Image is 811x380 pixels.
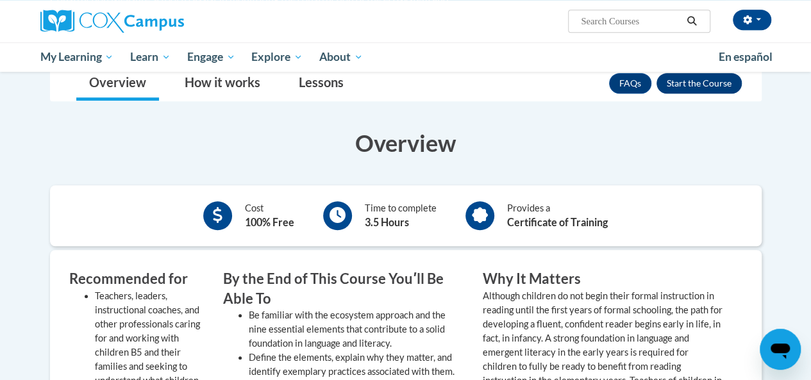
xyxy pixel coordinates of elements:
[32,42,122,72] a: My Learning
[686,17,698,26] i: 
[319,49,363,65] span: About
[286,67,356,101] a: Lessons
[365,216,409,228] b: 3.5 Hours
[580,13,682,29] input: Search Courses
[249,308,464,351] li: Be familiar with the ecosystem approach and the nine essential elements that contribute to a soli...
[40,10,271,33] a: Cox Campus
[682,13,701,29] button: Search
[760,329,801,370] iframe: Button to launch messaging window
[76,67,159,101] a: Overview
[507,201,608,230] div: Provides a
[122,42,179,72] a: Learn
[223,269,464,309] h3: By the End of This Course Youʹll Be Able To
[710,44,781,70] a: En español
[243,42,311,72] a: Explore
[130,49,171,65] span: Learn
[172,67,273,101] a: How it works
[50,127,762,159] h3: Overview
[311,42,371,72] a: About
[733,10,771,30] button: Account Settings
[31,42,781,72] div: Main menu
[251,49,303,65] span: Explore
[656,73,742,94] button: Enroll
[245,216,294,228] b: 100% Free
[249,351,464,379] li: Define the elements, explain why they matter, and identify exemplary practices associated with them.
[179,42,244,72] a: Engage
[245,201,294,230] div: Cost
[507,216,608,228] b: Certificate of Training
[483,269,723,289] h3: Why It Matters
[69,269,204,289] h3: Recommended for
[40,10,184,33] img: Cox Campus
[719,50,773,63] span: En español
[365,201,437,230] div: Time to complete
[187,49,235,65] span: Engage
[40,49,113,65] span: My Learning
[609,73,651,94] a: FAQs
